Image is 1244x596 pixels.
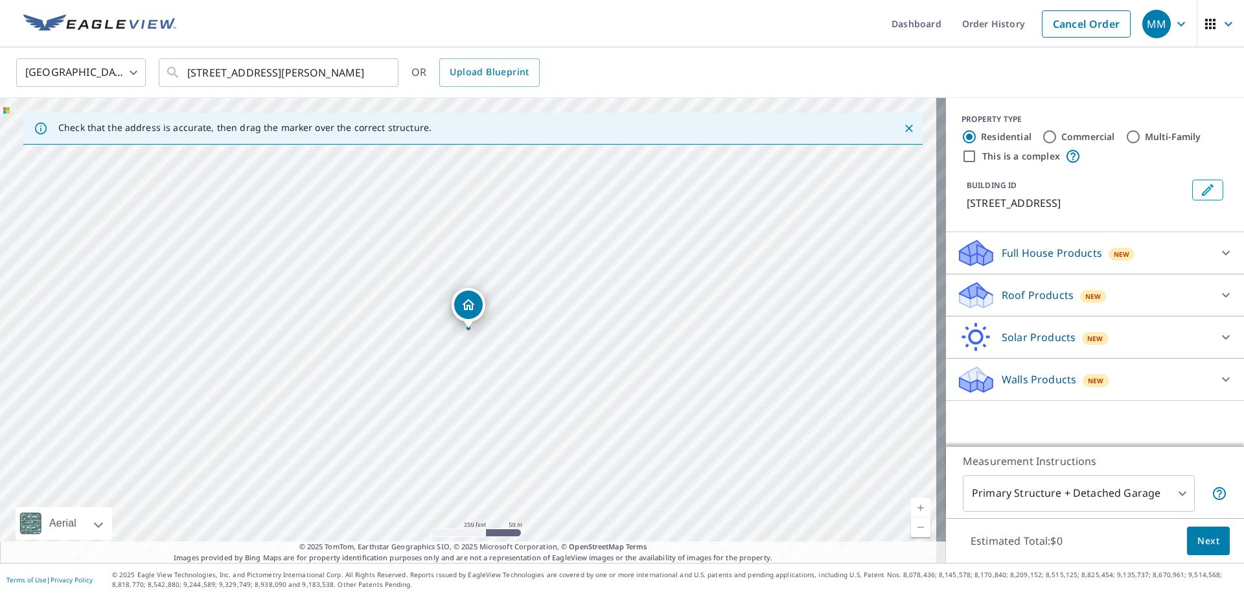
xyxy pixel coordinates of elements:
input: Search by address or latitude-longitude [187,54,372,91]
div: Solar ProductsNew [956,322,1234,353]
div: Aerial [16,507,112,540]
a: Cancel Order [1042,10,1131,38]
div: PROPERTY TYPE [962,113,1228,125]
p: Measurement Instructions [963,453,1227,469]
a: Upload Blueprint [439,58,539,87]
span: New [1114,249,1130,259]
span: New [1087,333,1103,344]
div: Aerial [45,507,80,540]
span: New [1088,375,1104,386]
label: Residential [981,130,1031,143]
p: Check that the address is accurate, then drag the marker over the correct structure. [58,122,432,134]
a: Current Level 17, Zoom In [911,498,930,518]
div: Roof ProductsNew [956,280,1234,311]
p: BUILDING ID [967,180,1017,191]
label: This is a complex [982,150,1060,163]
label: Commercial [1061,130,1115,143]
a: OpenStreetMap [569,542,623,551]
span: New [1085,291,1101,302]
div: [GEOGRAPHIC_DATA] [16,54,146,91]
div: MM [1142,10,1171,38]
div: Walls ProductsNew [956,364,1234,395]
div: Primary Structure + Detached Garage [963,475,1195,512]
p: Roof Products [1002,287,1074,303]
span: Your report will include the primary structure and a detached garage if one exists. [1212,486,1227,501]
span: © 2025 TomTom, Earthstar Geographics SIO, © 2025 Microsoft Corporation, © [299,542,647,553]
div: Dropped pin, building 1, Residential property, 7 Breckenridge Dr Shamong, NJ 08088 [452,288,485,328]
div: Full House ProductsNew [956,237,1234,268]
p: | [6,576,93,584]
div: OR [411,58,540,87]
span: Upload Blueprint [450,64,529,80]
p: © 2025 Eagle View Technologies, Inc. and Pictometry International Corp. All Rights Reserved. Repo... [112,570,1238,590]
a: Terms of Use [6,575,47,584]
button: Edit building 1 [1192,180,1223,200]
button: Close [901,120,917,137]
p: Walls Products [1002,372,1076,387]
p: Estimated Total: $0 [960,527,1073,555]
p: [STREET_ADDRESS] [967,195,1187,211]
span: Next [1197,533,1219,549]
a: Terms [626,542,647,551]
a: Current Level 17, Zoom Out [911,518,930,537]
p: Full House Products [1002,245,1102,261]
p: Solar Products [1002,329,1076,345]
img: EV Logo [23,14,176,34]
button: Next [1187,527,1230,556]
label: Multi-Family [1145,130,1201,143]
a: Privacy Policy [51,575,93,584]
